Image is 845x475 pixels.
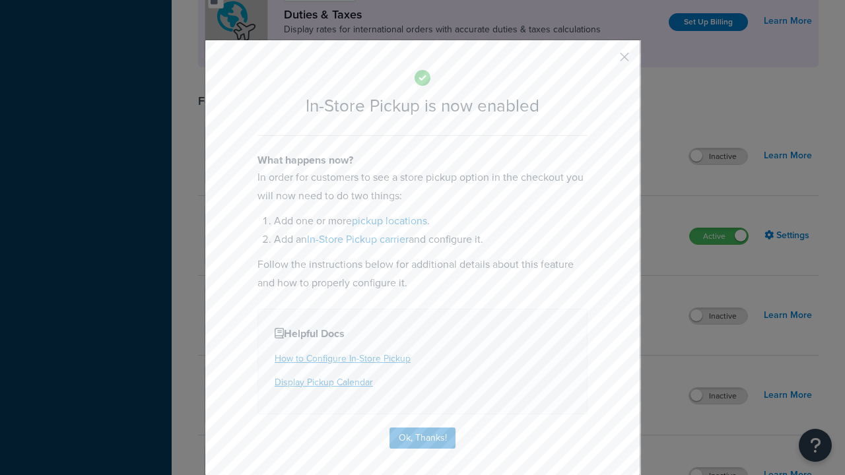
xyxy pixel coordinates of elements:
[307,232,409,247] a: In-Store Pickup carrier
[352,213,427,228] a: pickup locations
[275,326,570,342] h4: Helpful Docs
[275,352,411,365] a: How to Configure In-Store Pickup
[257,255,588,292] p: Follow the instructions below for additional details about this feature and how to properly confi...
[275,375,373,389] a: Display Pickup Calendar
[274,212,588,230] li: Add one or more .
[274,230,588,249] li: Add an and configure it.
[257,168,588,205] p: In order for customers to see a store pickup option in the checkout you will now need to do two t...
[257,152,588,168] h4: What happens now?
[389,427,456,449] button: Ok, Thanks!
[257,96,588,115] h2: In-Store Pickup is now enabled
